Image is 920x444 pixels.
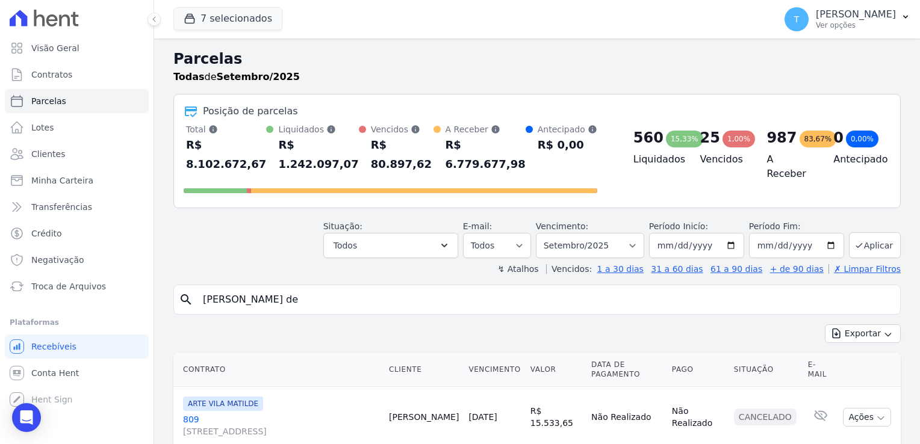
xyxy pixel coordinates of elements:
div: Cancelado [734,409,797,425]
div: 83,67% [800,131,837,147]
button: Aplicar [849,232,901,258]
a: Minha Carteira [5,168,149,193]
span: Troca de Arquivos [31,280,106,292]
div: 987 [766,128,797,147]
span: Crédito [31,227,62,239]
div: 560 [633,128,664,147]
div: 0,00% [846,131,878,147]
a: Recebíveis [5,335,149,359]
div: R$ 8.102.672,67 [186,135,266,174]
a: [DATE] [468,412,497,422]
button: T [PERSON_NAME] Ver opções [775,2,920,36]
th: Situação [729,353,803,387]
a: 31 a 60 dias [651,264,703,274]
span: Recebíveis [31,341,76,353]
label: Período Fim: [749,220,844,233]
span: Contratos [31,69,72,81]
a: Troca de Arquivos [5,274,149,298]
a: 1 a 30 dias [597,264,644,274]
button: Exportar [825,324,901,343]
h2: Parcelas [173,48,901,70]
a: Negativação [5,248,149,272]
a: Transferências [5,195,149,219]
h4: A Receber [766,152,814,181]
div: 1,00% [723,131,755,147]
label: E-mail: [463,221,493,231]
div: R$ 6.779.677,98 [446,135,526,174]
a: ✗ Limpar Filtros [828,264,901,274]
th: Cliente [384,353,464,387]
a: Clientes [5,142,149,166]
span: Minha Carteira [31,174,93,187]
div: Vencidos [371,123,434,135]
p: de [173,70,300,84]
a: Contratos [5,63,149,87]
h4: Liquidados [633,152,681,167]
span: Negativação [31,254,84,266]
th: Contrato [173,353,384,387]
button: 7 selecionados [173,7,282,30]
th: Valor [526,353,586,387]
a: Crédito [5,221,149,245]
div: Posição de parcelas [203,104,298,119]
a: Visão Geral [5,36,149,60]
div: 25 [700,128,720,147]
label: Vencimento: [536,221,588,231]
button: Todos [323,233,458,258]
i: search [179,292,193,307]
span: Visão Geral [31,42,79,54]
div: Open Intercom Messenger [12,403,41,432]
strong: Setembro/2025 [217,71,300,82]
a: 809[STREET_ADDRESS] [183,413,379,437]
label: Situação: [323,221,362,231]
a: Parcelas [5,89,149,113]
p: Ver opções [816,20,896,30]
div: A Receber [446,123,526,135]
span: Clientes [31,148,65,160]
p: [PERSON_NAME] [816,8,896,20]
div: R$ 1.242.097,07 [278,135,358,174]
label: ↯ Atalhos [497,264,538,274]
th: Vencimento [464,353,525,387]
div: Plataformas [10,315,144,330]
div: 15,33% [666,131,703,147]
h4: Vencidos [700,152,748,167]
button: Ações [843,408,891,427]
span: [STREET_ADDRESS] [183,425,379,437]
span: T [794,15,800,23]
div: Antecipado [538,123,597,135]
label: Vencidos: [546,264,592,274]
div: R$ 80.897,62 [371,135,434,174]
span: Lotes [31,122,54,134]
div: Liquidados [278,123,358,135]
a: + de 90 dias [770,264,824,274]
span: Parcelas [31,95,66,107]
a: Lotes [5,116,149,140]
th: Data de Pagamento [586,353,667,387]
a: 61 a 90 dias [710,264,762,274]
input: Buscar por nome do lote ou do cliente [196,288,895,312]
th: Pago [667,353,729,387]
span: Conta Hent [31,367,79,379]
div: 0 [833,128,844,147]
th: E-mail [803,353,839,387]
span: Transferências [31,201,92,213]
div: R$ 0,00 [538,135,597,155]
h4: Antecipado [833,152,881,167]
strong: Todas [173,71,205,82]
label: Período Inicío: [649,221,708,231]
div: Total [186,123,266,135]
span: Todos [334,238,357,253]
a: Conta Hent [5,361,149,385]
span: ARTE VILA MATILDE [183,396,263,411]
